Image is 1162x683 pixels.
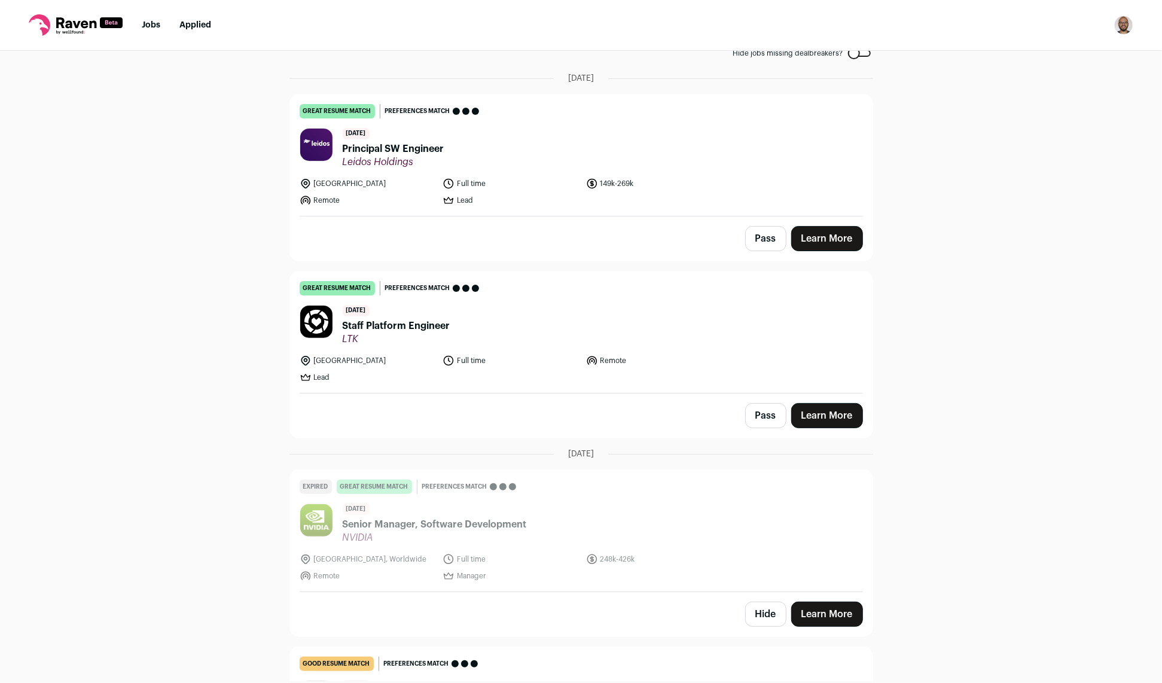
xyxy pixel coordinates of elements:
[142,21,160,29] a: Jobs
[745,602,786,627] button: Hide
[443,178,579,190] li: Full time
[300,570,436,582] li: Remote
[343,333,450,345] span: LTK
[733,48,843,58] span: Hide jobs missing dealbreakers?
[300,178,436,190] li: [GEOGRAPHIC_DATA]
[300,371,436,383] li: Lead
[385,105,450,117] span: Preferences match
[300,194,436,206] li: Remote
[300,281,375,295] div: great resume match
[586,178,722,190] li: 149k-269k
[290,272,873,393] a: great resume match Preferences match [DATE] Staff Platform Engineer LTK [GEOGRAPHIC_DATA] Full ti...
[586,355,722,367] li: Remote
[300,657,374,671] div: good resume match
[300,306,333,338] img: 75d105b4ce1fa16fbbe87e241745c277473364a4594ae01606a1c1bb7ba84ee2.jpg
[443,194,579,206] li: Lead
[300,553,436,565] li: [GEOGRAPHIC_DATA], Worldwide
[343,532,527,544] span: NVIDIA
[568,448,594,460] span: [DATE]
[422,481,487,493] span: Preferences match
[337,480,412,494] div: great resume match
[343,142,444,156] span: Principal SW Engineer
[745,403,786,428] button: Pass
[300,104,375,118] div: great resume match
[300,504,333,536] img: 21765c2efd07c533fb69e7d2fdab94113177da91290e8a5934e70fdfae65a8e1.jpg
[179,21,211,29] a: Applied
[791,226,863,251] a: Learn More
[343,504,370,515] span: [DATE]
[290,470,873,591] a: Expired great resume match Preferences match [DATE] Senior Manager, Software Development NVIDIA [...
[300,355,436,367] li: [GEOGRAPHIC_DATA]
[343,319,450,333] span: Staff Platform Engineer
[791,602,863,627] a: Learn More
[1114,16,1133,35] img: 12047615-medium_jpg
[343,128,370,139] span: [DATE]
[586,553,722,565] li: 248k-426k
[568,72,594,84] span: [DATE]
[385,282,450,294] span: Preferences match
[290,94,873,216] a: great resume match Preferences match [DATE] Principal SW Engineer Leidos Holdings [GEOGRAPHIC_DAT...
[343,517,527,532] span: Senior Manager, Software Development
[384,658,449,670] span: Preferences match
[343,305,370,316] span: [DATE]
[443,553,579,565] li: Full time
[300,129,333,161] img: 3b1b1cd2ab0c6445b475569198bfd85317ef2325ff25dc5d81e7a10a29de85a8.jpg
[443,355,579,367] li: Full time
[300,480,332,494] div: Expired
[745,226,786,251] button: Pass
[443,570,579,582] li: Manager
[791,403,863,428] a: Learn More
[1114,16,1133,35] button: Open dropdown
[343,156,444,168] span: Leidos Holdings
